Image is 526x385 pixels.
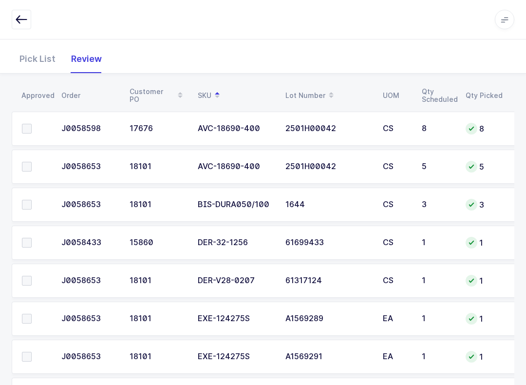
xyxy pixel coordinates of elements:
div: 18101 [130,276,186,285]
div: 18101 [130,352,186,361]
div: 1644 [285,200,371,209]
div: 2501H00042 [285,124,371,133]
div: 61699433 [285,238,371,247]
div: J0058653 [61,200,118,209]
div: 3 [422,200,454,209]
div: 18101 [130,162,186,171]
div: CS [383,162,410,171]
div: J0058598 [61,124,118,133]
div: CS [383,124,410,133]
div: EA [383,352,410,361]
div: CS [383,200,410,209]
div: 2501H00042 [285,162,371,171]
div: 1 [466,275,503,287]
div: Order [61,92,118,99]
div: Approved [21,92,50,99]
div: UOM [383,92,410,99]
div: J0058433 [61,238,118,247]
div: EXE-124275S [198,352,274,361]
div: 61317124 [285,276,371,285]
div: 5 [422,162,454,171]
div: A1569289 [285,314,371,323]
div: Review [63,45,110,73]
div: DER-V28-0207 [198,276,274,285]
div: A1569291 [285,352,371,361]
div: BIS-DURA050/100 [198,200,274,209]
div: 5 [466,161,503,173]
div: CS [383,276,410,285]
div: J0058653 [61,352,118,361]
div: Lot Number [285,87,371,104]
div: 18101 [130,200,186,209]
div: 18101 [130,314,186,323]
div: Customer PO [130,87,186,104]
div: Qty Picked [466,92,503,99]
div: Qty Scheduled [422,88,454,103]
div: 1 [422,314,454,323]
div: 8 [466,123,503,135]
div: EXE-124275S [198,314,274,323]
div: SKU [198,87,274,104]
div: AVC-18690-400 [198,162,274,171]
div: Pick List [12,45,63,73]
div: 1 [466,237,503,249]
div: AVC-18690-400 [198,124,274,133]
div: 1 [422,238,454,247]
div: EA [383,314,410,323]
div: 1 [466,351,503,363]
div: CS [383,238,410,247]
div: J0058653 [61,276,118,285]
div: 1 [422,276,454,285]
div: 1 [422,352,454,361]
div: 8 [422,124,454,133]
div: 17676 [130,124,186,133]
div: DER-32-1256 [198,238,274,247]
div: 15860 [130,238,186,247]
div: 1 [466,313,503,325]
div: J0058653 [61,162,118,171]
div: 3 [466,199,503,211]
div: J0058653 [61,314,118,323]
